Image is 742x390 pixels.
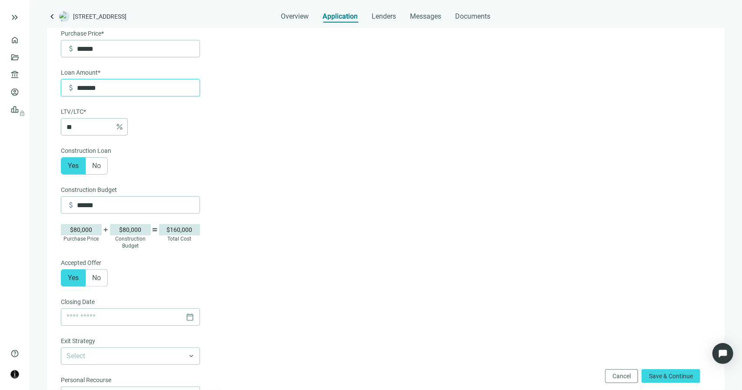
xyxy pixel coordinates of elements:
span: No [92,162,101,170]
div: Open Intercom Messenger [712,343,733,364]
span: Closing Date [61,297,95,307]
span: No [92,274,101,282]
a: keyboard_arrow_left [47,11,57,22]
button: Cancel [605,369,638,383]
span: Accepted Offer [61,258,101,268]
span: [STREET_ADDRESS] [73,12,126,21]
span: percent [115,122,124,131]
span: help [10,349,19,358]
span: Save & Continue [649,373,693,380]
span: Construction Budget [115,236,146,249]
span: attach_money [67,201,75,209]
span: Documents [456,12,491,21]
div: $160,000 [159,224,200,235]
span: attach_money [67,44,75,53]
span: LTV/LTC* [61,107,86,116]
span: Overview [281,12,309,21]
span: add [103,226,110,233]
button: Save & Continue [642,369,700,383]
div: $80,000 [110,224,151,235]
span: Personal Recourse [61,375,111,385]
span: Messages [410,12,442,20]
span: attach_money [67,83,75,92]
span: Loan Amount* [61,68,100,77]
button: keyboard_double_arrow_right [10,12,20,23]
span: Yes [68,162,79,170]
img: deal-logo [59,11,70,22]
span: Application [323,12,358,21]
span: Construction Loan [61,146,111,155]
span: Cancel [612,373,631,380]
span: Lenders [372,12,396,21]
span: Yes [68,274,79,282]
span: Exit Strategy [61,336,95,346]
span: Construction Budget [61,185,117,195]
span: Total Cost [168,236,192,242]
span: Purchase Price* [61,29,104,38]
div: $80,000 [61,224,102,235]
span: Purchase Price [64,236,99,242]
span: equal [152,226,159,233]
img: avatar [11,370,19,378]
